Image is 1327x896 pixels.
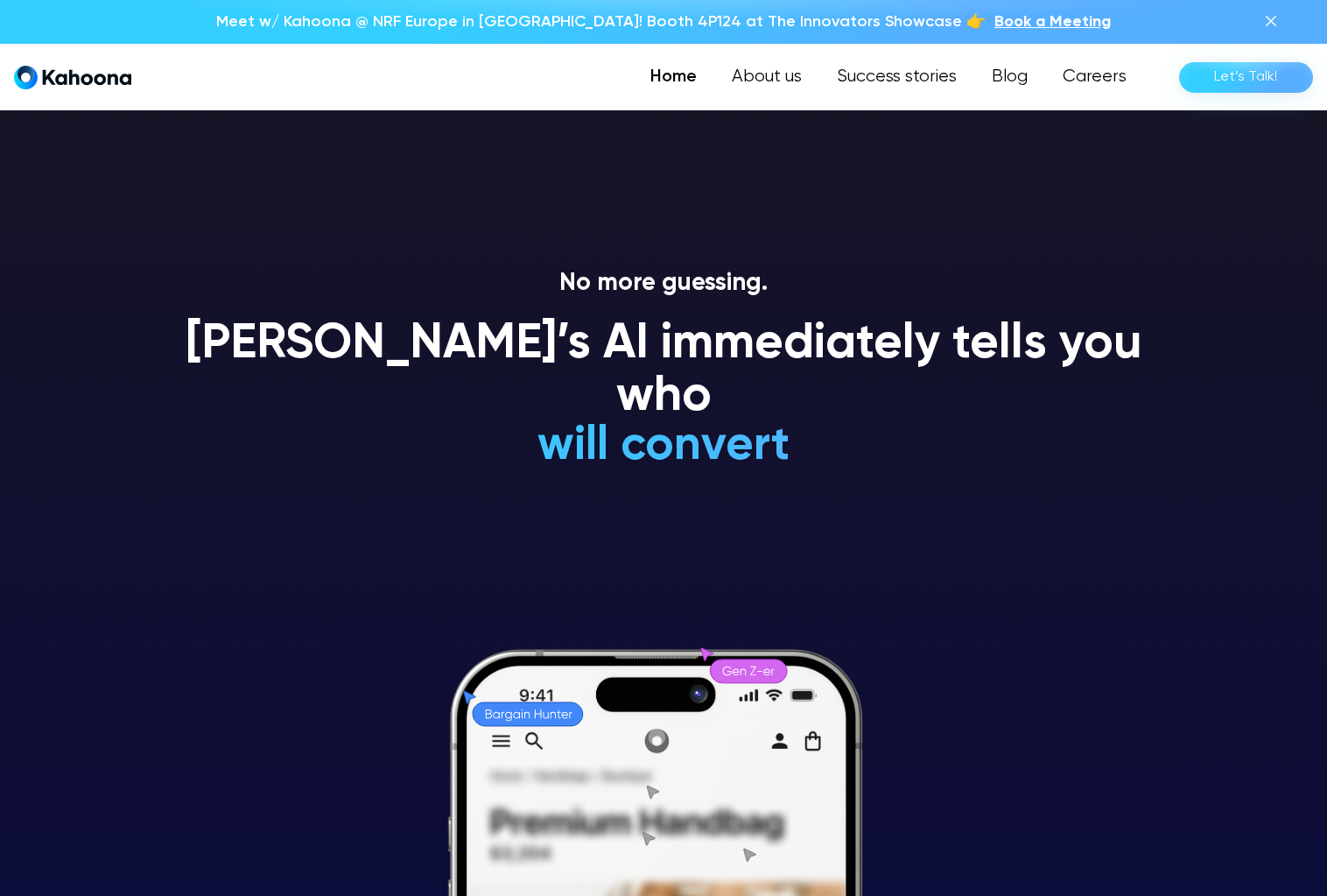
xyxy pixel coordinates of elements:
[1045,60,1144,95] a: Careers
[1214,63,1278,91] div: Let’s Talk!
[1179,62,1313,93] a: Let’s Talk!
[406,420,922,472] h1: will convert
[216,11,986,33] p: Meet w/ Kahoona @ NRF Europe in [GEOGRAPHIC_DATA]! Booth 4P124 at The Innovators Showcase 👉
[165,319,1162,423] h1: [PERSON_NAME]’s AI immediately tells you who
[723,667,775,676] g: Gen Z-er
[994,11,1111,33] a: Book a Meeting
[633,60,714,95] a: Home
[165,269,1162,299] p: No more guessing.
[714,60,819,95] a: About us
[974,60,1045,95] a: Blog
[819,60,974,95] a: Success stories
[994,14,1111,30] span: Book a Meeting
[14,65,131,90] a: home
